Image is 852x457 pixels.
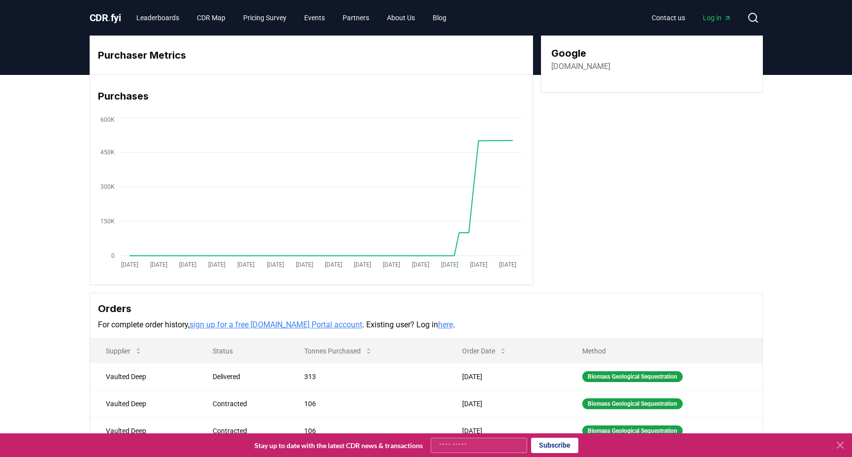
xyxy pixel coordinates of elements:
[98,48,525,63] h3: Purchaser Metrics
[644,9,693,27] a: Contact us
[296,341,380,361] button: Tonnes Purchased
[582,425,683,436] div: Biomass Geological Sequestration
[574,346,755,356] p: Method
[551,46,610,61] h3: Google
[150,261,167,268] tspan: [DATE]
[121,261,138,268] tspan: [DATE]
[208,261,225,268] tspan: [DATE]
[100,183,114,190] tspan: 300K
[295,261,313,268] tspan: [DATE]
[189,320,362,329] a: sign up for a free [DOMAIN_NAME] Portal account
[235,9,294,27] a: Pricing Survey
[98,319,755,331] p: For complete order history, . Existing user? Log in .
[288,417,446,444] td: 106
[98,341,150,361] button: Supplier
[213,372,281,382] div: Delivered
[111,252,114,259] tspan: 0
[446,390,567,417] td: [DATE]
[189,9,233,27] a: CDR Map
[213,399,281,409] div: Contracted
[108,12,111,24] span: .
[100,218,114,225] tspan: 150K
[470,261,487,268] tspan: [DATE]
[582,371,683,382] div: Biomass Geological Sequestration
[644,9,739,27] nav: Main
[98,301,755,316] h3: Orders
[695,9,739,27] a: Log in
[205,346,281,356] p: Status
[90,12,121,24] span: CDR fyi
[446,417,567,444] td: [DATE]
[100,149,114,156] tspan: 450K
[128,9,454,27] nav: Main
[335,9,377,27] a: Partners
[90,363,197,390] td: Vaulted Deep
[98,89,525,104] h3: Purchases
[213,426,281,436] div: Contracted
[382,261,400,268] tspan: [DATE]
[411,261,429,268] tspan: [DATE]
[288,390,446,417] td: 106
[425,9,454,27] a: Blog
[237,261,254,268] tspan: [DATE]
[353,261,371,268] tspan: [DATE]
[288,363,446,390] td: 313
[324,261,342,268] tspan: [DATE]
[90,390,197,417] td: Vaulted Deep
[266,261,284,268] tspan: [DATE]
[379,9,423,27] a: About Us
[446,363,567,390] td: [DATE]
[90,11,121,25] a: CDR.fyi
[100,116,114,123] tspan: 600K
[296,9,333,27] a: Events
[551,61,610,72] a: [DOMAIN_NAME]
[90,417,197,444] td: Vaulted Deep
[454,341,515,361] button: Order Date
[438,320,453,329] a: here
[128,9,187,27] a: Leaderboards
[703,13,731,23] span: Log in
[441,261,458,268] tspan: [DATE]
[179,261,196,268] tspan: [DATE]
[582,398,683,409] div: Biomass Geological Sequestration
[499,261,516,268] tspan: [DATE]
